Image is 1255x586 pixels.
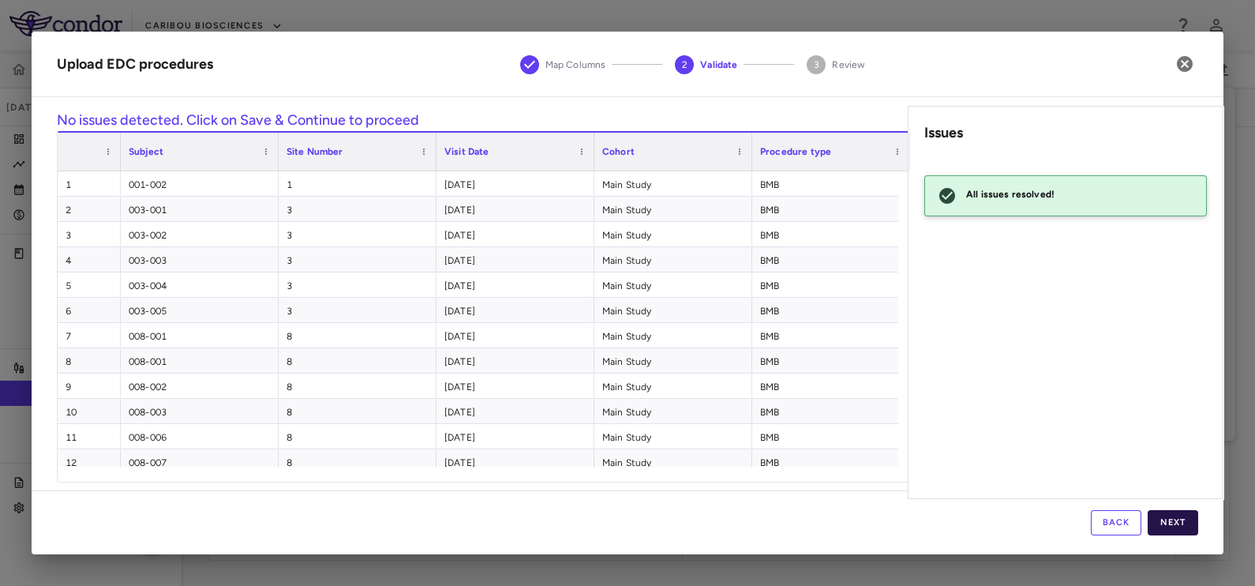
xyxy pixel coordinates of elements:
div: Main Study [594,272,752,297]
div: [DATE] [436,449,594,474]
div: 008-001 [121,348,279,373]
div: 008-001 [121,323,279,347]
div: 3 [279,298,436,322]
div: 10 [58,399,121,423]
h6: No issues detected. Click on Save & Continue to proceed [57,110,1198,131]
div: 3 [58,222,121,246]
div: [DATE] [436,374,594,398]
div: [DATE] [436,247,594,272]
span: Validate [700,58,737,72]
div: BMB [752,197,910,221]
div: 8 [279,449,436,474]
div: 8 [279,374,436,398]
div: 1 [58,171,121,196]
div: 4 [58,247,121,272]
div: 003-001 [121,197,279,221]
div: 3 [279,247,436,272]
div: BMB [752,272,910,297]
div: 8 [279,348,436,373]
div: 008-002 [121,374,279,398]
div: 3 [279,272,436,297]
text: 2 [682,59,687,70]
div: [DATE] [436,399,594,423]
span: Visit Date [444,146,489,157]
div: Main Study [594,323,752,347]
div: BMB [752,399,910,423]
div: Main Study [594,399,752,423]
div: 003-003 [121,247,279,272]
div: Upload EDC procedures [57,54,213,75]
div: [DATE] [436,348,594,373]
button: Map Columns [508,36,619,93]
div: Main Study [594,247,752,272]
div: BMB [752,298,910,322]
div: 8 [58,348,121,373]
div: Main Study [594,222,752,246]
div: 003-004 [121,272,279,297]
div: Main Study [594,348,752,373]
div: Main Study [594,374,752,398]
div: 5 [58,272,121,297]
div: BMB [752,171,910,196]
span: Procedure type [760,146,831,157]
div: [DATE] [436,171,594,196]
div: BMB [752,449,910,474]
div: Main Study [594,197,752,221]
div: [DATE] [436,222,594,246]
div: 008-007 [121,449,279,474]
div: 8 [279,424,436,449]
button: Back [1091,510,1141,535]
div: 9 [58,374,121,398]
div: All issues resolved! [966,181,1055,211]
div: Main Study [594,449,752,474]
div: 11 [58,424,121,449]
div: 003-005 [121,298,279,322]
div: [DATE] [436,272,594,297]
div: Main Study [594,424,752,449]
div: BMB [752,348,910,373]
div: BMB [752,424,910,449]
div: 008-006 [121,424,279,449]
div: 3 [279,222,436,246]
div: 7 [58,323,121,347]
div: 8 [279,399,436,423]
span: Site Number [287,146,343,157]
div: [DATE] [436,298,594,322]
div: 2 [58,197,121,221]
strong: Issues [924,124,963,141]
div: 008-003 [121,399,279,423]
div: 003-002 [121,222,279,246]
div: 1 [279,171,436,196]
span: Cohort [602,146,635,157]
div: 001-002 [121,171,279,196]
div: 6 [58,298,121,322]
button: Next [1148,510,1198,535]
span: Map Columns [545,58,606,72]
div: 12 [58,449,121,474]
button: Validate [662,36,750,93]
div: 3 [279,197,436,221]
div: [DATE] [436,323,594,347]
div: 8 [279,323,436,347]
div: Main Study [594,298,752,322]
div: BMB [752,374,910,398]
div: BMB [752,222,910,246]
div: [DATE] [436,197,594,221]
span: Subject [129,146,163,157]
div: Main Study [594,171,752,196]
div: BMB [752,323,910,347]
div: [DATE] [436,424,594,449]
div: BMB [752,247,910,272]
